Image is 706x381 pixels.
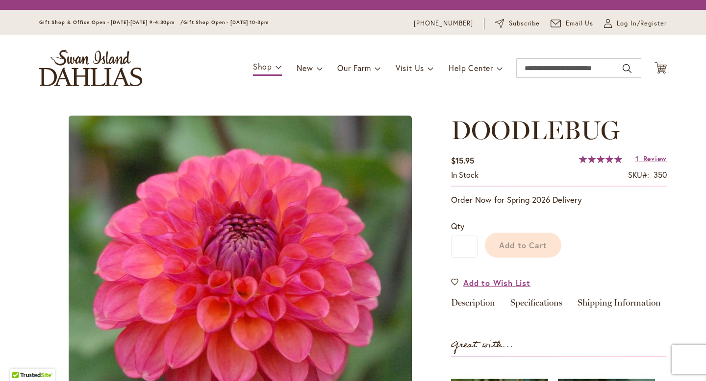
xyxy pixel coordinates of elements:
span: 1 [635,154,639,163]
span: Add to Wish List [463,277,530,288]
span: Help Center [449,63,493,73]
span: Gift Shop & Office Open - [DATE]-[DATE] 9-4:30pm / [39,19,183,25]
div: Availability [451,169,479,181]
p: Order Now for Spring 2026 Delivery [451,194,667,206]
div: 350 [654,169,667,181]
a: Log In/Register [604,19,667,28]
iframe: Launch Accessibility Center [7,346,35,374]
a: Description [451,298,495,312]
span: Shop [253,61,272,71]
span: Qty [451,221,464,231]
a: [PHONE_NUMBER] [414,19,473,28]
span: Email Us [566,19,594,28]
a: Email Us [551,19,594,28]
span: Our Farm [337,63,371,73]
strong: Great with... [451,337,514,353]
span: Visit Us [396,63,424,73]
a: Shipping Information [578,298,661,312]
a: 1 Review [635,154,667,163]
span: New [297,63,313,73]
button: Search [623,61,631,76]
span: $15.95 [451,155,474,166]
span: Gift Shop Open - [DATE] 10-3pm [183,19,269,25]
a: Add to Wish List [451,277,530,288]
span: Log In/Register [617,19,667,28]
span: Subscribe [509,19,540,28]
a: Subscribe [495,19,540,28]
a: Specifications [510,298,562,312]
div: Detailed Product Info [451,298,667,312]
div: 100% [579,155,622,163]
strong: SKU [628,169,649,180]
a: store logo [39,50,142,86]
span: Review [643,154,667,163]
span: DOODLEBUG [451,115,620,145]
span: In stock [451,169,479,180]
